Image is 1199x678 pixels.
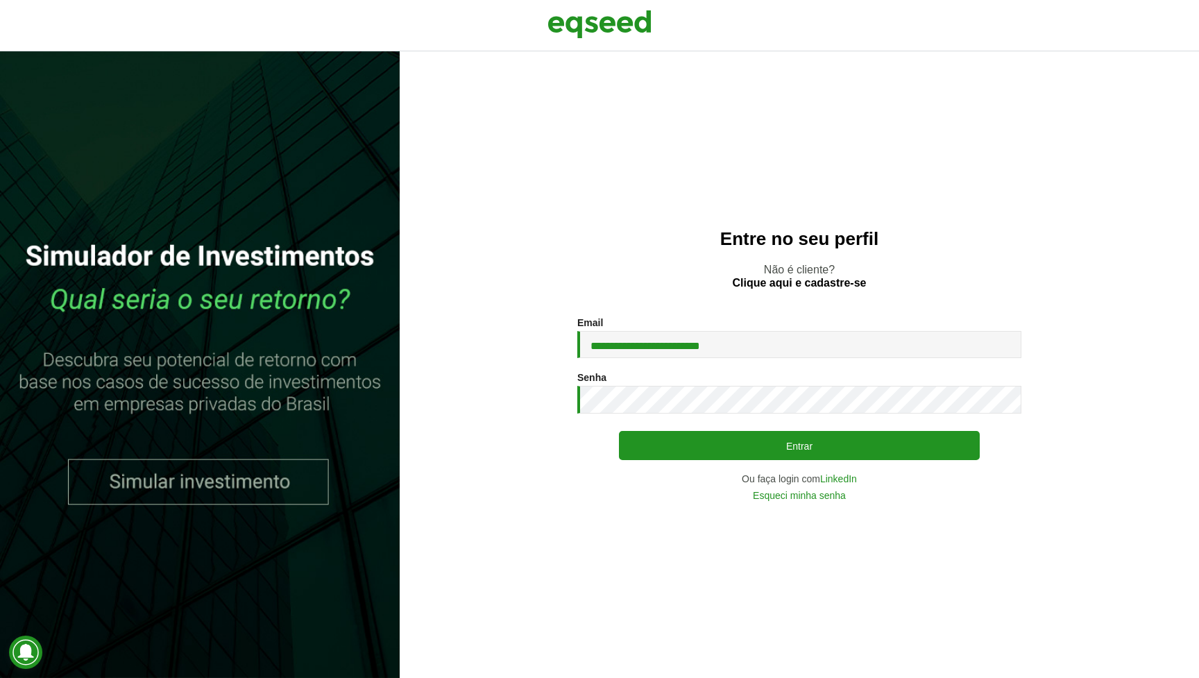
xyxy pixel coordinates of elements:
[547,7,652,42] img: EqSeed Logo
[753,491,846,500] a: Esqueci minha senha
[733,278,867,289] a: Clique aqui e cadastre-se
[577,474,1021,484] div: Ou faça login com
[619,431,980,460] button: Entrar
[577,373,606,382] label: Senha
[577,318,603,328] label: Email
[427,263,1171,289] p: Não é cliente?
[820,474,857,484] a: LinkedIn
[427,229,1171,249] h2: Entre no seu perfil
